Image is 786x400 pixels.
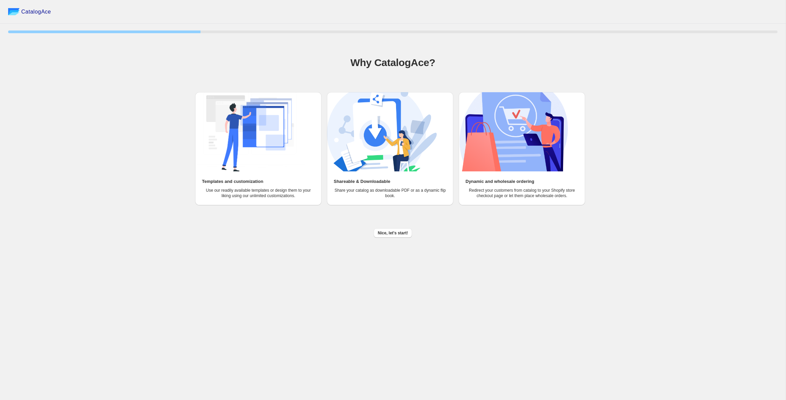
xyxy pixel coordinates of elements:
[21,8,51,15] span: CatalogAce
[378,230,408,236] span: Nice, let's start!
[8,8,20,15] img: catalog ace
[459,92,568,171] img: Dynamic and wholesale ordering
[466,188,578,198] p: Redirect your customers from catalog to your Shopify store checkout page or let them place wholes...
[334,178,390,185] h2: Shareable & Downloadable
[466,178,534,185] h2: Dynamic and wholesale ordering
[327,92,437,171] img: Shareable & Downloadable
[374,228,412,238] button: Nice, let's start!
[195,92,305,171] img: Templates and customization
[8,56,778,69] h1: Why CatalogAce?
[202,188,315,198] p: Use our readily available templates or design them to your liking using our unlimited customizati...
[202,178,263,185] h2: Templates and customization
[334,188,447,198] p: Share your catalog as downloadable PDF or as a dynamic flip book.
